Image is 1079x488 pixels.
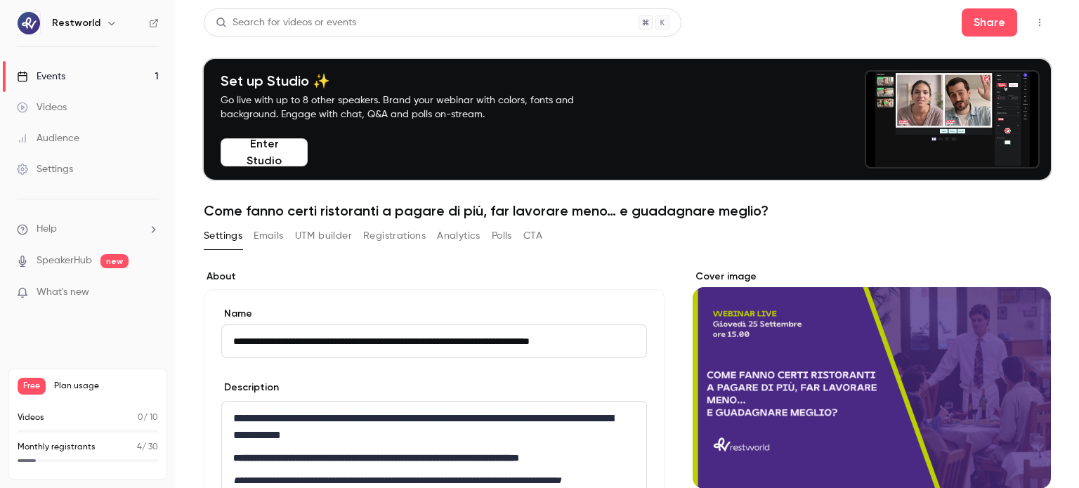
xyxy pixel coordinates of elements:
button: Enter Studio [221,138,308,166]
label: Cover image [693,270,1051,284]
div: Search for videos or events [216,15,356,30]
button: Analytics [437,225,480,247]
span: Plan usage [54,381,158,392]
h4: Set up Studio ✨ [221,72,607,89]
div: Events [17,70,65,84]
span: Help [37,222,57,237]
button: UTM builder [295,225,352,247]
iframe: Noticeable Trigger [142,286,159,299]
h6: Restworld [52,16,100,30]
p: Videos [18,411,44,424]
span: 4 [137,443,142,451]
div: Videos [17,100,67,114]
a: SpeakerHub [37,253,92,268]
label: Name [221,307,647,321]
button: Polls [492,225,512,247]
p: Monthly registrants [18,441,96,454]
button: Share [962,8,1017,37]
span: new [100,254,129,268]
button: CTA [523,225,542,247]
img: Restworld [18,12,40,34]
p: / 10 [138,411,158,424]
button: Settings [204,225,242,247]
label: About [204,270,665,284]
p: Go live with up to 8 other speakers. Brand your webinar with colors, fonts and background. Engage... [221,93,607,121]
button: Emails [254,225,283,247]
span: Free [18,378,46,395]
div: Settings [17,162,73,176]
li: help-dropdown-opener [17,222,159,237]
h1: Come fanno certi ristoranti a pagare di più, far lavorare meno… e guadagnare meglio? [204,202,1051,219]
button: Registrations [363,225,426,247]
p: / 30 [137,441,158,454]
div: Audience [17,131,79,145]
label: Description [221,381,279,395]
span: 0 [138,414,143,422]
span: What's new [37,285,89,300]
